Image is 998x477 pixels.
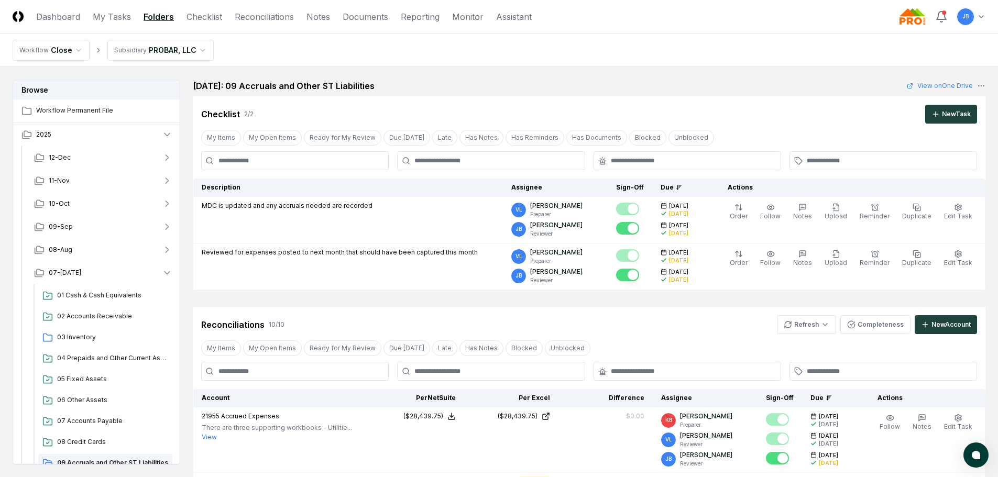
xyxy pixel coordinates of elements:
div: [DATE] [669,257,688,264]
th: Per Excel [464,389,558,407]
span: Reminder [860,212,890,220]
span: 03 Inventory [57,332,168,342]
span: [DATE] [819,451,838,459]
h3: Browse [13,80,180,99]
div: Due [810,393,852,403]
button: 10-Oct [26,192,181,215]
p: [PERSON_NAME] [530,201,583,210]
span: 21955 [202,412,220,420]
button: Order [728,201,750,223]
th: Sign-Off [758,389,802,407]
button: Duplicate [900,248,934,270]
span: JB [516,225,522,233]
button: Notes [791,201,814,223]
p: [PERSON_NAME] [680,412,732,421]
span: [DATE] [819,432,838,440]
span: 11-Nov [49,176,70,185]
div: New Account [931,320,971,329]
span: Reminder [860,259,890,267]
button: Mark complete [766,452,789,464]
div: 10 / 10 [269,320,284,329]
span: Upload [825,212,847,220]
p: Preparer [530,210,583,218]
div: Actions [719,183,977,192]
p: Reviewer [530,276,583,284]
button: Blocked [629,130,666,146]
th: Sign-Off [608,179,652,197]
button: Duplicate [900,201,934,223]
a: Reconciliations [235,10,294,23]
span: Duplicate [902,259,931,267]
a: ($28,439.75) [473,412,550,421]
a: 04 Prepaids and Other Current Assets [38,349,172,368]
span: 04 Prepaids and Other Current Assets [57,353,168,363]
button: Upload [822,201,849,223]
div: $0.00 [626,412,644,421]
a: Workflow Permanent File [13,99,181,123]
button: 08-Aug [26,238,181,261]
button: Unblocked [545,340,590,356]
span: 08-Aug [49,245,72,254]
span: 09-Sep [49,222,73,231]
span: Edit Task [944,259,972,267]
button: Upload [822,248,849,270]
th: Per NetSuite [370,389,464,407]
button: Notes [791,248,814,270]
span: JB [516,272,522,280]
span: [DATE] [669,249,688,257]
button: My Items [201,340,241,356]
span: Accrued Expenses [221,412,279,420]
button: Edit Task [942,412,974,434]
button: Edit Task [942,201,974,223]
button: Mark complete [616,222,639,235]
a: 03 Inventory [38,328,172,347]
span: Edit Task [944,212,972,220]
button: My Open Items [243,130,302,146]
button: atlas-launcher [963,442,989,468]
span: 09 Accruals and Other ST Liabilities [57,458,168,468]
div: [DATE] [669,276,688,284]
nav: breadcrumb [13,40,214,61]
div: Workflow [19,46,49,55]
button: Ready for My Review [304,130,381,146]
span: 12-Dec [49,153,71,162]
a: Reporting [401,10,440,23]
a: Dashboard [36,10,80,23]
p: Reviewer [530,230,583,238]
div: Checklist [201,108,240,120]
span: Follow [760,212,781,220]
p: MDC is updated and any accruals needed are recorded [202,201,372,210]
button: 2025 [13,123,181,146]
button: Mark complete [766,413,789,426]
th: Assignee [653,389,758,407]
button: 07-[DATE] [26,261,181,284]
span: Follow [880,423,900,430]
span: [DATE] [669,268,688,276]
button: Due Today [383,130,430,146]
button: ($28,439.75) [403,412,456,421]
button: Mark complete [616,269,639,281]
button: View [202,432,217,442]
p: [PERSON_NAME] [530,220,583,230]
span: Workflow Permanent File [36,106,172,115]
button: Has Notes [459,340,503,356]
div: Subsidiary [114,46,147,55]
button: Completeness [840,315,911,334]
a: 06 Other Assets [38,391,172,410]
span: Order [730,259,748,267]
div: [DATE] [669,229,688,237]
span: [DATE] [669,221,688,229]
span: Order [730,212,748,220]
button: Follow [878,412,902,434]
a: Monitor [452,10,484,23]
button: Mark complete [766,432,789,445]
span: 2025 [36,130,51,139]
p: [PERSON_NAME] [680,450,732,460]
button: Has Reminders [506,130,564,146]
p: Preparer [680,421,732,429]
div: Actions [869,393,977,403]
span: Notes [793,259,812,267]
span: 01 Cash & Cash Equivalents [57,291,168,300]
th: Assignee [503,179,608,197]
a: View onOne Drive [907,81,973,91]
